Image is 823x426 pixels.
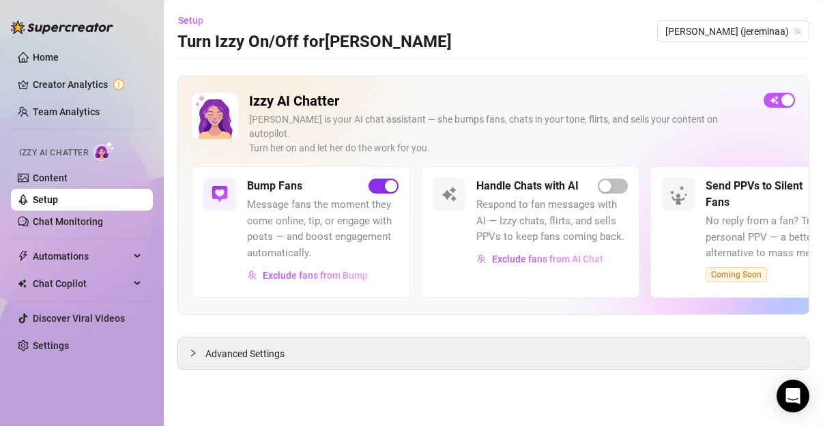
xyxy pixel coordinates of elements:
[669,185,691,207] img: silent-fans-ppv-o-N6Mmdf.svg
[33,245,130,267] span: Automations
[247,197,399,261] span: Message fans the moment they come online, tip, or engage with posts — and boost engagement automa...
[263,270,368,281] span: Exclude fans from Bump
[33,273,130,294] span: Chat Copilot
[177,10,214,31] button: Setup
[33,216,103,227] a: Chat Monitoring
[18,279,27,288] img: Chat Copilot
[33,52,59,63] a: Home
[205,346,285,361] span: Advanced Settings
[794,27,802,35] span: team
[192,93,238,139] img: Izzy AI Chatter
[248,271,257,280] img: svg%3e
[476,197,628,245] span: Respond to fan messages with AI — Izzy chats, flirts, and sells PPVs to keep fans coming back.
[33,172,68,183] a: Content
[189,346,205,361] div: collapsed
[93,141,115,161] img: AI Chatter
[249,93,753,110] h2: Izzy AI Chatter
[247,264,369,286] button: Exclude fans from Bump
[177,31,452,53] h3: Turn Izzy On/Off for [PERSON_NAME]
[212,186,228,202] img: svg%3e
[33,194,58,205] a: Setup
[33,106,100,117] a: Team Analytics
[189,349,197,357] span: collapsed
[441,186,457,202] img: svg%3e
[477,254,487,264] img: svg%3e
[11,20,113,34] img: logo-BBDzfeDw.svg
[19,147,88,159] span: Izzy AI Chatter
[247,178,302,194] h5: Bump Fans
[33,340,69,351] a: Settings
[476,248,604,270] button: Exclude fans from AI Chat
[33,313,125,324] a: Discover Viral Videos
[18,251,29,262] span: thunderbolt
[492,254,603,264] span: Exclude fans from AI Chat
[706,267,767,282] span: Coming Soon
[249,112,753,155] div: [PERSON_NAME] is your AI chat assistant — she bumps fans, chats in your tone, flirts, and sells y...
[665,21,801,42] span: Mina (jereminaa)
[33,74,142,95] a: Creator Analytics exclamation-circle
[476,178,579,194] h5: Handle Chats with AI
[178,15,203,26] span: Setup
[777,380,809,412] div: Open Intercom Messenger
